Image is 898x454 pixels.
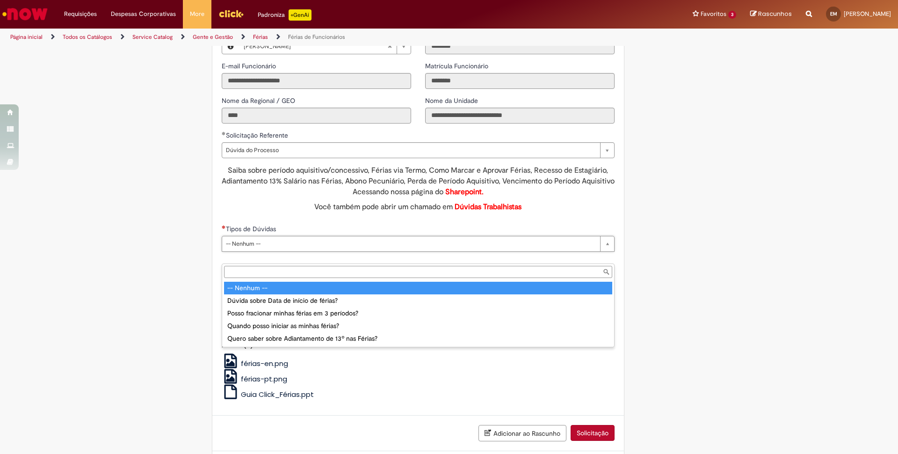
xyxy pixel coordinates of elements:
[224,332,612,345] div: Quero saber sobre Adiantamento de 13º nas Férias?
[224,320,612,332] div: Quando posso iniciar as minhas férias?
[224,294,612,307] div: Dúvida sobre Data de início de férias?
[224,307,612,320] div: Posso fracionar minhas férias em 3 períodos?
[224,282,612,294] div: -- Nenhum --
[222,280,614,347] ul: Tipos de Dúvidas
